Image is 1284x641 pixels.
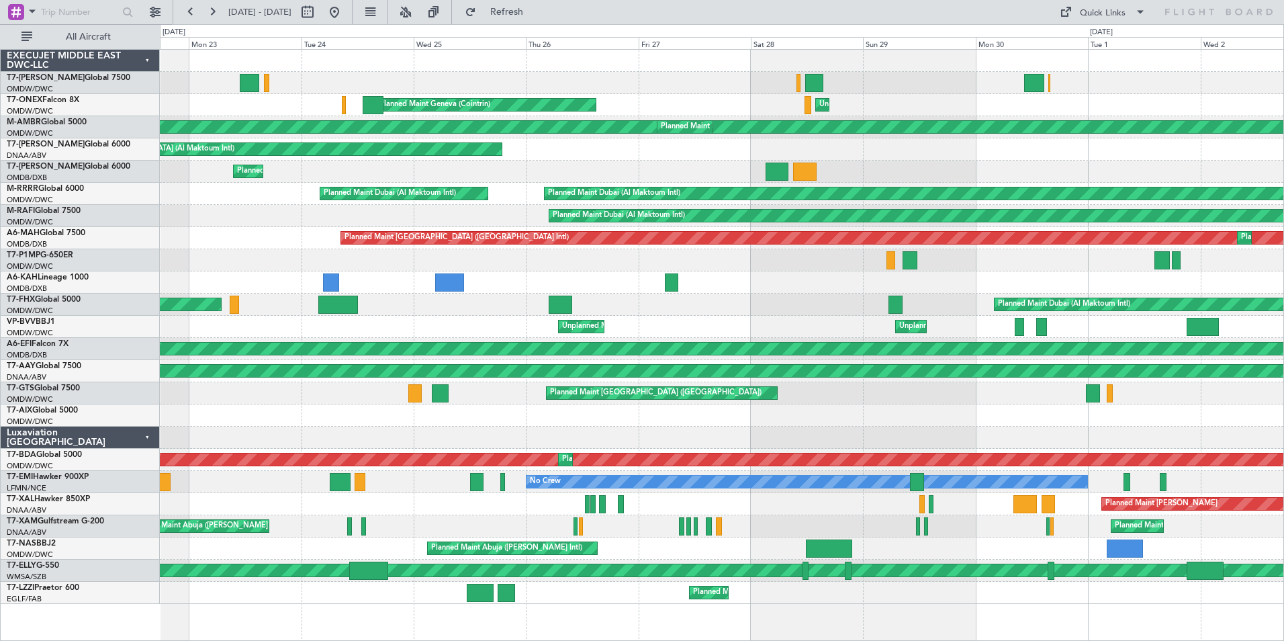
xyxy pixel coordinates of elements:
a: T7-FHXGlobal 5000 [7,296,81,304]
button: Refresh [459,1,539,23]
a: OMDW/DWC [7,195,53,205]
span: VP-BVV [7,318,36,326]
div: Thu 26 [526,37,638,49]
div: Tue 24 [302,37,414,49]
span: T7-XAM [7,517,38,525]
a: WMSA/SZB [7,572,46,582]
div: Mon 23 [189,37,301,49]
span: T7-XAL [7,495,34,503]
a: OMDB/DXB [7,173,47,183]
span: T7-FHX [7,296,35,304]
div: Planned Maint Dubai (Al Maktoum Intl) [553,206,685,226]
a: T7-BDAGlobal 5000 [7,451,82,459]
div: Mon 30 [976,37,1088,49]
span: T7-ONEX [7,96,42,104]
a: T7-NASBBJ2 [7,540,56,548]
span: T7-EMI [7,473,33,481]
button: Quick Links [1053,1,1152,23]
div: Planned Maint Dubai (Al Maktoum Intl) [998,294,1130,314]
a: T7-AAYGlobal 7500 [7,362,81,370]
span: T7-[PERSON_NAME] [7,163,85,171]
a: T7-[PERSON_NAME]Global 6000 [7,163,130,171]
span: T7-BDA [7,451,36,459]
a: OMDW/DWC [7,328,53,338]
span: T7-P1MP [7,251,40,259]
a: M-RAFIGlobal 7500 [7,207,81,215]
a: M-AMBRGlobal 5000 [7,118,87,126]
a: DNAA/ABV [7,527,46,538]
a: A6-MAHGlobal 7500 [7,229,85,237]
a: OMDW/DWC [7,106,53,116]
span: [DATE] - [DATE] [228,6,291,18]
a: OMDW/DWC [7,306,53,316]
a: OMDW/DWC [7,217,53,227]
a: T7-GTSGlobal 7500 [7,384,80,392]
span: T7-AIX [7,407,32,415]
div: Wed 25 [414,37,526,49]
a: T7-P1MPG-650ER [7,251,73,259]
span: All Aircraft [35,32,142,42]
span: T7-NAS [7,540,36,548]
div: Sat 28 [751,37,863,49]
div: Planned Maint [PERSON_NAME] [1105,494,1218,514]
a: OMDB/DXB [7,239,47,249]
a: EGLF/FAB [7,594,42,604]
a: T7-AIXGlobal 5000 [7,407,78,415]
span: T7-ELLY [7,562,36,570]
a: OMDB/DXB [7,350,47,360]
div: Unplanned Maint [GEOGRAPHIC_DATA] ([GEOGRAPHIC_DATA]) [819,95,1040,115]
span: A6-EFI [7,340,32,348]
div: Planned Maint [GEOGRAPHIC_DATA] ([GEOGRAPHIC_DATA] Intl) [345,228,569,248]
span: T7-GTS [7,384,34,392]
div: Planned Maint [GEOGRAPHIC_DATA] ([GEOGRAPHIC_DATA]) [550,383,762,403]
button: All Aircraft [15,26,146,48]
div: Unplanned Maint Nice ([GEOGRAPHIC_DATA]) [899,316,1058,337]
a: T7-ONEXFalcon 8X [7,96,79,104]
span: T7-[PERSON_NAME] [7,74,85,82]
span: M-AMBR [7,118,41,126]
a: T7-XAMGulfstream G-200 [7,517,104,525]
span: T7-[PERSON_NAME] [7,140,85,148]
a: OMDW/DWC [7,417,53,427]
span: Refresh [479,7,535,17]
a: T7-ELLYG-550 [7,562,59,570]
span: T7-AAY [7,362,36,370]
div: Planned Maint Geneva (Cointrin) [379,95,490,115]
a: T7-LZZIPraetor 600 [7,584,79,592]
a: LFMN/NCE [7,483,46,493]
div: Planned Maint Dubai (Al Maktoum Intl) [661,117,793,137]
a: DNAA/ABV [7,505,46,515]
div: Unplanned Maint Abuja ([PERSON_NAME] Intl) [122,516,283,536]
div: [DATE] [163,27,185,38]
a: M-RRRRGlobal 6000 [7,185,84,193]
a: OMDW/DWC [7,394,53,404]
div: No Crew [530,472,561,492]
a: A6-KAHLineage 1000 [7,273,89,282]
a: OMDW/DWC [7,84,53,94]
span: A6-KAH [7,273,38,282]
a: T7-XALHawker 850XP [7,495,90,503]
input: Trip Number [41,2,118,22]
span: M-RAFI [7,207,35,215]
div: Planned Maint [GEOGRAPHIC_DATA] ([GEOGRAPHIC_DATA] Intl) [237,161,461,181]
a: T7-[PERSON_NAME]Global 7500 [7,74,130,82]
div: Planned Maint Abuja ([PERSON_NAME] Intl) [431,538,582,558]
a: OMDB/DXB [7,284,47,294]
span: M-RRRR [7,185,38,193]
span: A6-MAH [7,229,40,237]
div: Planned Maint Dubai (Al Maktoum Intl) [548,183,680,204]
a: A6-EFIFalcon 7X [7,340,68,348]
div: [DATE] [1090,27,1113,38]
div: Sun 29 [863,37,975,49]
a: OMDW/DWC [7,128,53,138]
a: T7-[PERSON_NAME]Global 6000 [7,140,130,148]
a: OMDW/DWC [7,461,53,471]
div: Unplanned Maint Nice ([GEOGRAPHIC_DATA]) [562,316,721,337]
span: T7-LZZI [7,584,34,592]
a: T7-EMIHawker 900XP [7,473,89,481]
a: VP-BVVBBJ1 [7,318,55,326]
div: Tue 1 [1088,37,1200,49]
div: Planned Maint [GEOGRAPHIC_DATA] ([GEOGRAPHIC_DATA]) [693,583,905,603]
a: OMDW/DWC [7,550,53,560]
a: DNAA/ABV [7,372,46,382]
